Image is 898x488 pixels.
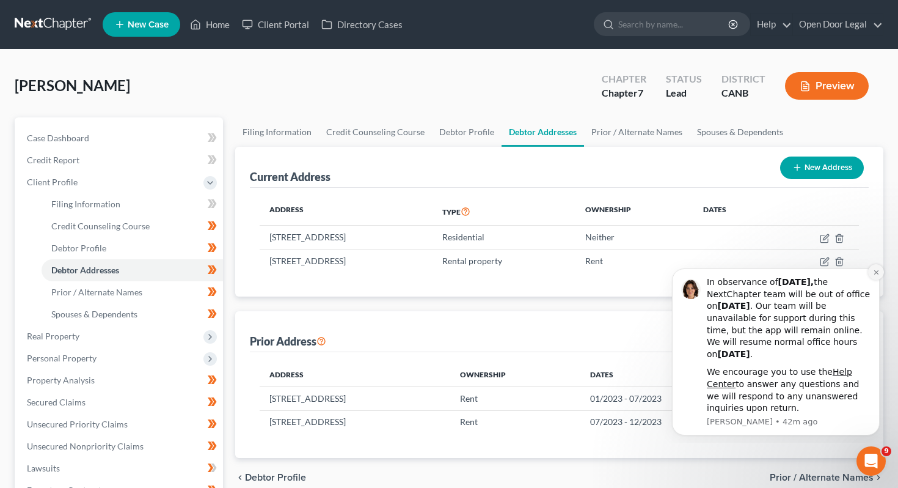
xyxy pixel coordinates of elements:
[17,391,223,413] a: Secured Claims
[502,117,584,147] a: Debtor Addresses
[27,441,144,451] span: Unsecured Nonpriority Claims
[27,419,128,429] span: Unsecured Priority Claims
[638,87,643,98] span: 7
[433,198,576,226] th: Type
[433,226,576,249] td: Residential
[42,237,223,259] a: Debtor Profile
[580,410,762,434] td: 07/2023 - 12/2023
[27,375,95,385] span: Property Analysis
[315,13,409,35] a: Directory Cases
[602,86,646,100] div: Chapter
[584,117,690,147] a: Prior / Alternate Names
[260,410,451,434] td: [STREET_ADDRESS]
[27,463,60,473] span: Lawsuits
[51,243,106,253] span: Debtor Profile
[874,473,883,482] i: chevron_right
[856,446,886,476] iframe: Intercom live chat
[42,193,223,215] a: Filing Information
[260,226,433,249] td: [STREET_ADDRESS]
[602,72,646,86] div: Chapter
[27,177,78,187] span: Client Profile
[319,117,432,147] a: Credit Counseling Course
[693,198,770,226] th: Dates
[654,257,898,443] iframe: Intercom notifications message
[260,249,433,272] td: [STREET_ADDRESS]
[235,473,245,482] i: chevron_left
[785,72,869,100] button: Preview
[721,86,765,100] div: CANB
[27,155,79,165] span: Credit Report
[575,249,693,272] td: Rent
[27,353,97,363] span: Personal Property
[235,473,306,482] button: chevron_left Debtor Profile
[250,334,326,349] div: Prior Address
[770,473,874,482] span: Prior / Alternate Names
[580,387,762,410] td: 01/2023 - 07/2023
[51,199,120,209] span: Filing Information
[236,13,315,35] a: Client Portal
[17,435,223,457] a: Unsecured Nonpriority Claims
[245,473,306,482] span: Debtor Profile
[260,387,451,410] td: [STREET_ADDRESS]
[17,369,223,391] a: Property Analysis
[42,303,223,325] a: Spouses & Dependents
[580,362,762,386] th: Dates
[17,149,223,171] a: Credit Report
[260,198,433,226] th: Address
[575,226,693,249] td: Neither
[42,281,223,303] a: Prior / Alternate Names
[618,13,730,35] input: Search by name...
[432,117,502,147] a: Debtor Profile
[793,13,883,35] a: Open Door Legal
[450,387,580,410] td: Rent
[882,446,891,456] span: 9
[666,72,702,86] div: Status
[42,215,223,237] a: Credit Counseling Course
[666,86,702,100] div: Lead
[433,249,576,272] td: Rental property
[51,265,119,275] span: Debtor Addresses
[450,410,580,434] td: Rent
[15,76,130,94] span: [PERSON_NAME]
[128,20,169,29] span: New Case
[780,157,864,179] button: New Address
[17,413,223,435] a: Unsecured Priority Claims
[27,331,79,341] span: Real Property
[51,309,137,319] span: Spouses & Dependents
[575,198,693,226] th: Ownership
[235,117,319,147] a: Filing Information
[42,259,223,281] a: Debtor Addresses
[751,13,792,35] a: Help
[260,362,451,386] th: Address
[17,127,223,149] a: Case Dashboard
[27,133,89,143] span: Case Dashboard
[770,473,883,482] button: Prior / Alternate Names chevron_right
[690,117,790,147] a: Spouses & Dependents
[184,13,236,35] a: Home
[51,221,150,231] span: Credit Counseling Course
[17,457,223,479] a: Lawsuits
[450,362,580,386] th: Ownership
[721,72,765,86] div: District
[27,397,86,407] span: Secured Claims
[51,287,142,297] span: Prior / Alternate Names
[250,169,330,184] div: Current Address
